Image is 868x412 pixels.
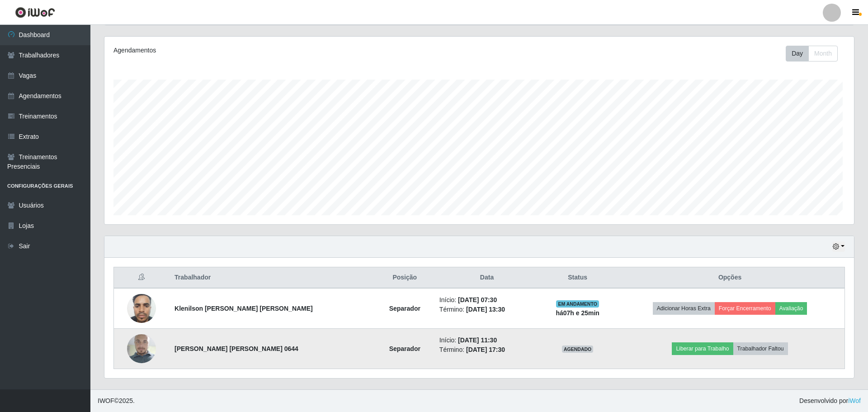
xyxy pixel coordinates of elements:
a: iWof [848,397,861,404]
img: CoreUI Logo [15,7,55,18]
strong: [PERSON_NAME] [PERSON_NAME] 0644 [175,345,298,352]
span: © 2025 . [98,396,135,406]
div: Agendamentos [113,46,410,55]
th: Opções [615,267,844,289]
li: Início: [439,336,534,345]
li: Término: [439,305,534,314]
img: 1735509810384.jpeg [127,289,156,327]
button: Forçar Encerramento [715,302,775,315]
button: Trabalhador Faltou [733,342,788,355]
time: [DATE] 17:30 [466,346,505,353]
span: AGENDADO [562,346,594,353]
img: 1743423674291.jpeg [127,323,156,374]
strong: Separador [389,345,420,352]
button: Month [808,46,838,62]
li: Término: [439,345,534,355]
span: IWOF [98,397,114,404]
th: Status [540,267,615,289]
div: Toolbar with button groups [786,46,845,62]
time: [DATE] 07:30 [458,296,497,303]
span: EM ANDAMENTO [556,300,599,308]
strong: Klenilson [PERSON_NAME] [PERSON_NAME] [175,305,313,312]
button: Avaliação [775,302,807,315]
button: Liberar para Trabalho [672,342,733,355]
button: Day [786,46,809,62]
th: Trabalhador [169,267,376,289]
time: [DATE] 11:30 [458,336,497,344]
strong: Separador [389,305,420,312]
strong: há 07 h e 25 min [556,309,599,317]
th: Data [434,267,540,289]
th: Posição [376,267,434,289]
time: [DATE] 13:30 [466,306,505,313]
button: Adicionar Horas Extra [653,302,715,315]
li: Início: [439,295,534,305]
span: Desenvolvido por [799,396,861,406]
div: First group [786,46,838,62]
